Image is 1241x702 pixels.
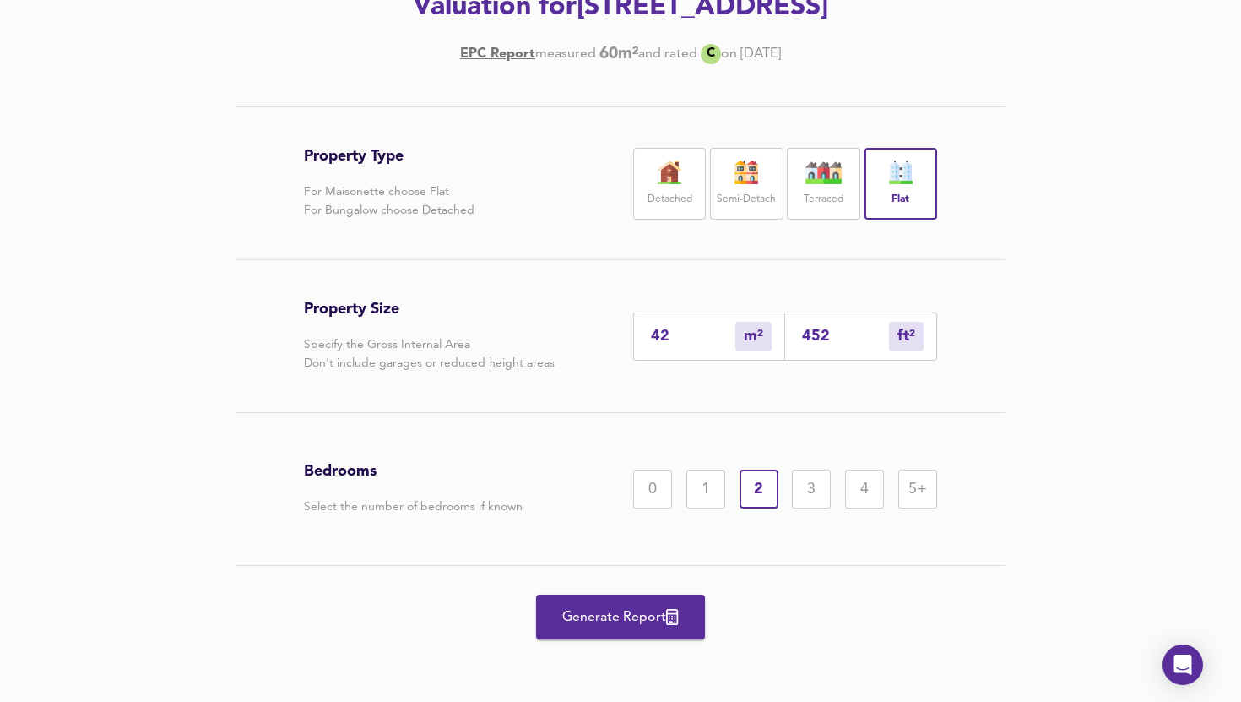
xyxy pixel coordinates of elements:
p: Specify the Gross Internal Area Don't include garages or reduced height areas [304,335,555,373]
div: 4 [845,470,884,509]
input: Enter sqm [651,328,735,346]
div: Open Intercom Messenger [1162,645,1203,685]
label: Terraced [804,189,843,210]
h3: Property Size [304,300,555,318]
img: house-icon [648,161,691,184]
img: house-icon [725,161,767,184]
input: Sqft [802,328,889,346]
div: 2 [740,470,778,509]
h3: Bedrooms [304,462,523,481]
div: Detached [633,148,706,220]
div: Semi-Detach [710,148,783,220]
div: and rated [638,45,697,63]
div: measured [535,45,596,63]
label: Semi-Detach [717,189,776,210]
div: Flat [864,148,937,220]
img: flat-icon [880,161,922,184]
div: [DATE] [460,44,781,64]
span: Generate Report [553,606,688,629]
div: m² [889,322,924,351]
p: For Maisonette choose Flat For Bungalow choose Detached [304,182,474,220]
label: Detached [648,189,692,210]
div: m² [735,322,772,351]
div: 3 [792,470,831,509]
button: Generate Report [536,595,705,639]
div: 1 [686,470,725,509]
b: 60 m² [599,45,638,63]
div: 0 [633,470,672,509]
p: Select the number of bedrooms if known [304,498,523,516]
div: C [701,44,721,64]
a: EPC Report [460,45,535,63]
div: on [721,45,737,63]
h3: Property Type [304,147,474,166]
label: Flat [891,189,909,210]
img: house-icon [803,161,845,184]
div: Terraced [787,148,859,220]
div: 5+ [898,470,937,509]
